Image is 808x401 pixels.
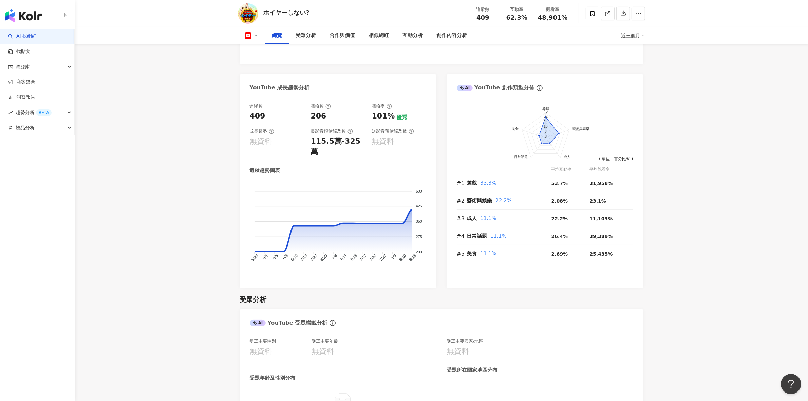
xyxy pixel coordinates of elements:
[309,253,319,262] tspan: 6/22
[447,338,483,344] div: 受眾主要國家/地區
[250,338,276,344] div: 受眾主要性別
[535,84,544,92] span: info-circle
[480,180,496,186] span: 33.3%
[467,198,492,204] span: 藝術與娛樂
[490,233,507,239] span: 11.1%
[467,251,477,257] span: 美食
[349,253,358,262] tspan: 7/13
[330,32,355,40] div: 合作與價值
[447,346,469,357] div: 無資料
[543,109,547,113] text: 40
[551,234,568,239] span: 26.4%
[8,94,35,101] a: 洞察報告
[271,253,279,261] tspan: 6/5
[543,114,547,119] text: 32
[16,105,52,120] span: 趨勢分析
[272,32,282,40] div: 總覽
[544,134,546,138] text: 0
[480,251,496,257] span: 11.1%
[457,197,467,205] div: #2
[396,114,407,121] div: 優秀
[543,119,547,123] text: 24
[250,167,280,174] div: 追蹤趨勢圖表
[369,32,389,40] div: 相似網紅
[447,367,497,374] div: 受眾所在國家地區分布
[416,220,422,224] tspan: 350
[551,198,568,204] span: 2.08%
[781,374,801,394] iframe: Help Scout Beacon - Open
[416,189,422,193] tspan: 500
[390,253,397,261] tspan: 8/3
[416,235,422,239] tspan: 275
[551,166,590,173] div: 平均互動率
[5,9,42,22] img: logo
[16,59,30,74] span: 資源庫
[543,124,547,128] text: 16
[589,216,613,221] span: 11,103%
[457,85,473,91] div: AI
[542,106,549,110] text: 遊戲
[339,253,348,262] tspan: 7/11
[311,111,326,122] div: 206
[250,375,296,382] div: 受眾年齡及性別分布
[250,320,266,326] div: AI
[621,30,645,41] div: 近三個月
[470,6,496,13] div: 追蹤數
[250,111,265,122] div: 409
[589,198,606,204] span: 23.1%
[437,32,467,40] div: 創作內容分析
[589,181,613,186] span: 31,958%
[250,84,310,91] div: YouTube 成長趨勢分析
[311,103,331,109] div: 漲粉數
[551,251,568,257] span: 2.69%
[514,154,528,158] text: 日常話題
[572,127,589,131] text: 藝術與娛樂
[378,253,388,262] tspan: 7/27
[296,32,316,40] div: 受眾分析
[551,216,568,221] span: 22.2%
[359,253,368,262] tspan: 7/17
[457,232,467,240] div: #4
[250,103,263,109] div: 追蹤數
[281,253,289,261] tspan: 6/8
[369,253,378,262] tspan: 7/20
[467,233,487,239] span: 日常話題
[250,136,272,147] div: 無資料
[538,14,568,21] span: 48,901%
[8,79,35,86] a: 商案媒合
[250,319,328,327] div: YouTube 受眾樣貌分析
[480,215,496,221] span: 11.1%
[589,251,613,257] span: 25,435%
[312,338,338,344] div: 受眾主要年齡
[262,253,269,261] tspan: 6/1
[250,128,274,134] div: 成長趨勢
[250,253,259,262] tspan: 5/25
[457,179,467,187] div: #1
[398,253,407,262] tspan: 8/10
[240,295,267,304] div: 受眾分析
[551,181,568,186] span: 53.7%
[250,346,272,357] div: 無資料
[372,111,395,122] div: 101%
[36,109,52,116] div: BETA
[495,198,512,204] span: 22.2%
[8,48,31,55] a: 找貼文
[311,128,353,134] div: 長影音預估觸及數
[416,250,422,254] tspan: 200
[372,128,414,134] div: 短影音預估觸及數
[328,319,337,327] span: info-circle
[504,6,530,13] div: 互動率
[8,33,37,40] a: searchAI 找網紅
[563,154,570,158] text: 成人
[312,346,334,357] div: 無資料
[589,166,633,173] div: 平均觀看率
[372,103,392,109] div: 漲粉率
[457,214,467,223] div: #3
[476,14,489,21] span: 409
[467,215,477,221] span: 成人
[457,250,467,258] div: #5
[290,253,299,262] tspan: 6/10
[300,253,309,262] tspan: 6/15
[238,3,258,24] img: KOL Avatar
[319,253,328,262] tspan: 6/29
